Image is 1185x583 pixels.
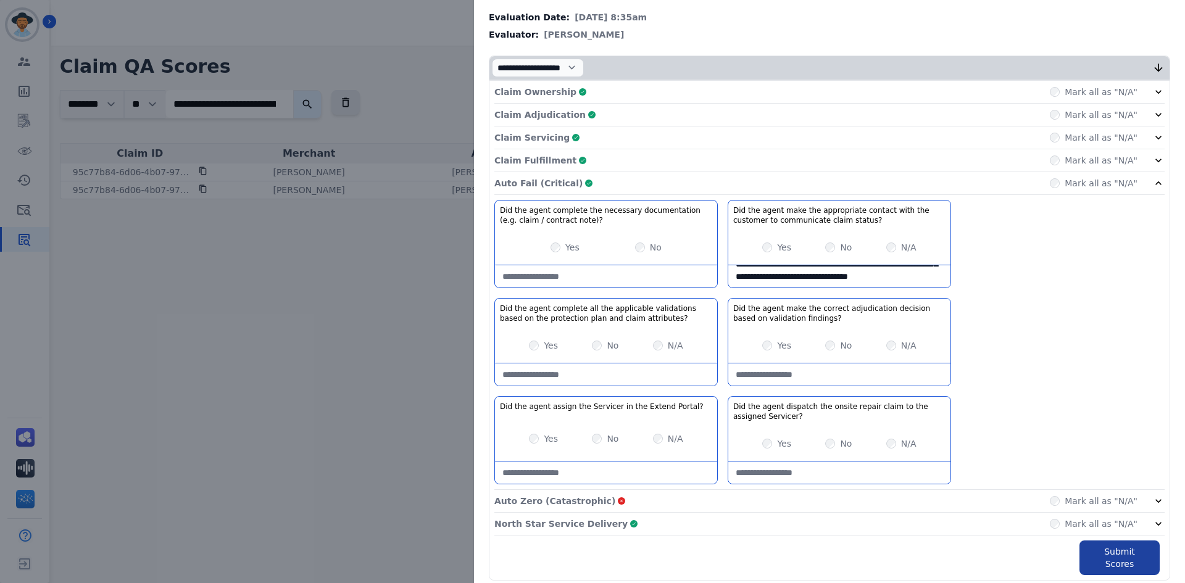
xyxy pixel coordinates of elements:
label: Mark all as "N/A" [1065,131,1137,144]
p: Claim Adjudication [494,109,586,121]
label: N/A [901,339,917,352]
div: Evaluator: [489,28,1170,41]
label: No [840,241,852,254]
label: N/A [901,241,917,254]
h3: Did the agent assign the Servicer in the Extend Portal? [500,402,704,411]
label: Mark all as "N/A" [1065,177,1137,189]
h3: Did the agent dispatch the onsite repair claim to the assigned Servicer? [733,402,946,421]
label: Mark all as "N/A" [1065,154,1137,167]
span: [PERSON_NAME] [544,28,624,41]
h3: Did the agent make the correct adjudication decision based on validation findings? [733,304,946,323]
label: Mark all as "N/A" [1065,109,1137,121]
label: No [840,339,852,352]
label: Yes [777,437,791,450]
label: N/A [901,437,917,450]
label: No [840,437,852,450]
label: Yes [777,339,791,352]
label: No [607,432,618,445]
label: Mark all as "N/A" [1065,86,1137,98]
label: N/A [668,432,683,445]
span: [DATE] 8:35am [575,11,647,23]
label: Yes [544,432,558,445]
label: Yes [777,241,791,254]
div: Evaluation Date: [489,11,1170,23]
h3: Did the agent make the appropriate contact with the customer to communicate claim status? [733,205,946,225]
label: No [650,241,662,254]
h3: Did the agent complete all the applicable validations based on the protection plan and claim attr... [500,304,712,323]
p: Claim Ownership [494,86,576,98]
label: Yes [544,339,558,352]
p: Auto Fail (Critical) [494,177,583,189]
label: Mark all as "N/A" [1065,518,1137,530]
label: Mark all as "N/A" [1065,495,1137,507]
p: North Star Service Delivery [494,518,628,530]
label: No [607,339,618,352]
p: Claim Fulfillment [494,154,576,167]
p: Auto Zero (Catastrophic) [494,495,615,507]
button: Submit Scores [1079,540,1160,575]
label: N/A [668,339,683,352]
p: Claim Servicing [494,131,570,144]
label: Yes [565,241,580,254]
h3: Did the agent complete the necessary documentation (e.g. claim / contract note)? [500,205,712,225]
